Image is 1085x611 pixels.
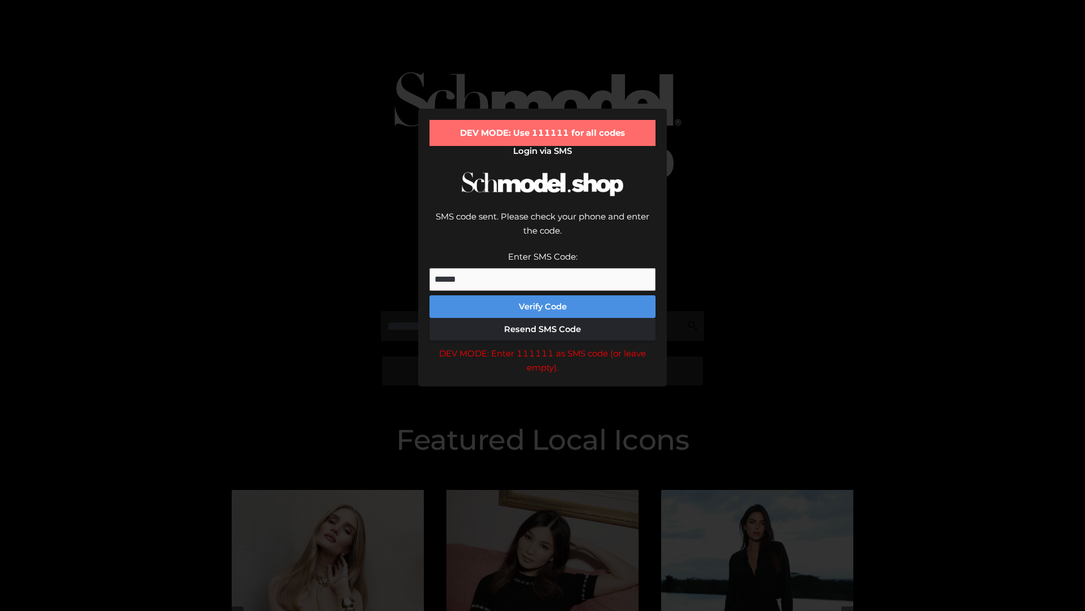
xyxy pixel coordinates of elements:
button: Verify Code [429,295,656,318]
div: DEV MODE: Use 111111 for all codes [429,120,656,146]
img: Schmodel Logo [458,162,627,206]
label: Enter SMS Code: [508,251,578,262]
button: Resend SMS Code [429,318,656,341]
div: SMS code sent. Please check your phone and enter the code. [429,209,656,249]
h2: Login via SMS [429,146,656,156]
div: DEV MODE: Enter 111111 as SMS code (or leave empty). [429,346,656,375]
